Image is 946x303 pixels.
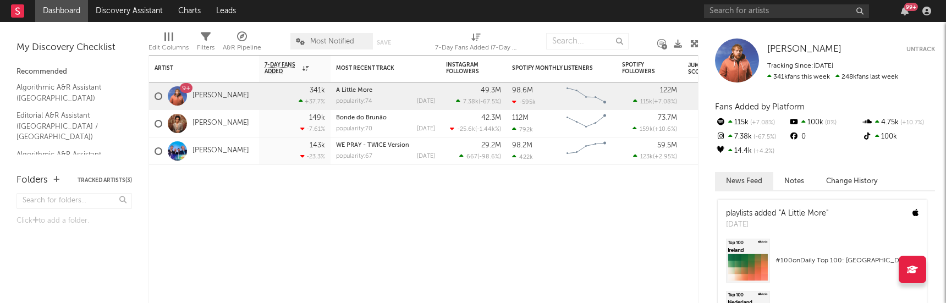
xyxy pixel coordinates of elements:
div: Edit Columns [148,41,189,54]
div: popularity: 70 [336,126,372,132]
button: Change History [815,172,889,190]
span: 0 % [823,120,837,126]
a: Editorial A&R Assistant ([GEOGRAPHIC_DATA] / [GEOGRAPHIC_DATA]) [16,109,121,143]
div: Spotify Monthly Listeners [512,65,595,71]
div: [DATE] [417,153,435,159]
span: +4.2 % [752,148,774,155]
span: 159k [640,126,653,133]
div: playlists added [726,208,828,219]
span: -1.44k % [477,126,499,133]
div: ( ) [633,98,677,105]
div: A&R Pipeline [223,41,261,54]
button: Filter by Spotify Followers [666,63,677,74]
div: +37.7 % [299,98,325,105]
div: 7-Day Fans Added (7-Day Fans Added) [435,41,518,54]
div: 71.9 [688,145,732,158]
div: popularity: 74 [336,98,372,104]
a: #100onDaily Top 100: [GEOGRAPHIC_DATA] [718,239,927,291]
div: -23.3 % [300,153,325,160]
div: 100k [788,115,861,130]
a: [PERSON_NAME] [193,91,249,101]
div: 341k [310,87,325,94]
div: Bonde do Brunão [336,115,435,121]
div: 42.3M [481,114,501,122]
div: A&R Pipeline [223,27,261,59]
div: Instagram Followers [446,62,485,75]
button: News Feed [715,172,773,190]
span: +10.6 % [654,126,675,133]
a: Bonde do Brunão [336,115,387,121]
span: -67.5 % [752,134,776,140]
div: Filters [197,27,215,59]
div: ( ) [456,98,501,105]
span: +7.08 % [749,120,775,126]
span: -25.6k [457,126,475,133]
div: 100k [862,130,935,144]
div: Jump Score [688,62,716,75]
div: Folders [16,174,48,187]
button: Untrack [906,44,935,55]
div: WE PRAY - TWICE Version [336,142,435,148]
a: Algorithmic A&R Assistant ([GEOGRAPHIC_DATA]) [16,81,121,104]
div: 49.3M [481,87,501,94]
div: 0 [788,130,861,144]
div: [DATE] [417,126,435,132]
span: 7.38k [463,99,479,105]
input: Search... [546,33,629,49]
div: My Discovery Checklist [16,41,132,54]
span: [PERSON_NAME] [767,45,842,54]
span: Most Notified [310,38,354,45]
span: 123k [640,154,653,160]
div: 7.38k [715,130,788,144]
div: 70.7 [688,90,732,103]
div: 98.2M [512,142,532,149]
a: "A Little More" [779,210,828,217]
button: Notes [773,172,815,190]
input: Search for folders... [16,193,132,209]
a: [PERSON_NAME] [193,119,249,128]
svg: Chart title [562,110,611,137]
div: 792k [512,126,533,133]
div: 149k [309,114,325,122]
div: ( ) [633,153,677,160]
div: Edit Columns [148,27,189,59]
div: 112M [512,114,529,122]
button: Filter by 7-Day Fans Added [314,63,325,74]
div: Click to add a folder. [16,214,132,228]
a: [PERSON_NAME] [767,44,842,55]
div: ( ) [632,125,677,133]
input: Search for artists [704,4,869,18]
a: WE PRAY - TWICE Version [336,142,409,148]
div: popularity: 67 [336,153,372,159]
svg: Chart title [562,82,611,110]
div: 29.2M [481,142,501,149]
button: Filter by Most Recent Track [424,63,435,74]
span: -67.5 % [480,99,499,105]
span: 248k fans last week [767,74,898,80]
span: 341k fans this week [767,74,830,80]
span: 115k [640,99,652,105]
a: Algorithmic A&R Assistant ([GEOGRAPHIC_DATA]) [16,148,121,171]
span: 667 [466,154,477,160]
div: 7-Day Fans Added (7-Day Fans Added) [435,27,518,59]
div: ( ) [450,125,501,133]
div: 115k [715,115,788,130]
div: A Little More [336,87,435,93]
div: 73.7M [658,114,677,122]
button: Filter by Instagram Followers [490,63,501,74]
button: 99+ [901,7,909,15]
div: 422k [512,153,533,161]
div: Filters [197,41,215,54]
div: 14.4k [715,144,788,158]
span: -98.6 % [479,154,499,160]
span: 7-Day Fans Added [265,62,300,75]
div: -7.61 % [300,125,325,133]
span: Fans Added by Platform [715,103,805,111]
div: 59.5M [657,142,677,149]
span: Tracking Since: [DATE] [767,63,833,69]
div: 122M [660,87,677,94]
a: [PERSON_NAME] [193,146,249,156]
div: [DATE] [417,98,435,104]
span: +10.7 % [899,120,924,126]
div: [DATE] [726,219,828,230]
